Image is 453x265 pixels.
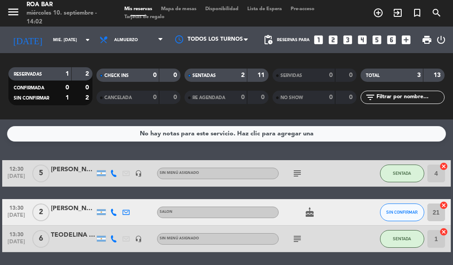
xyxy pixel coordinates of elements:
[349,72,354,78] strong: 0
[120,7,157,12] span: Mis reservas
[280,73,302,78] span: SERVIDAS
[357,34,368,46] i: looks_4
[5,229,27,239] span: 13:30
[114,38,138,42] span: Almuerzo
[7,5,20,22] button: menu
[371,34,383,46] i: looks_5
[27,9,107,26] div: miércoles 10. septiembre - 14:02
[329,72,333,78] strong: 0
[386,34,397,46] i: looks_6
[160,237,199,240] span: Sin menú asignado
[431,8,442,18] i: search
[5,202,27,212] span: 13:30
[292,234,303,244] i: subject
[14,96,49,100] span: SIN CONFIRMAR
[65,71,69,77] strong: 1
[243,7,286,12] span: Lista de Espera
[104,73,129,78] span: CHECK INS
[380,230,424,248] button: SENTADA
[120,15,169,19] span: Tarjetas de regalo
[342,34,353,46] i: looks_3
[14,86,44,90] span: CONFIRMADA
[277,38,310,42] span: Reservas para
[32,204,50,221] span: 2
[160,210,173,214] span: SALON
[434,72,442,78] strong: 13
[380,165,424,182] button: SENTADA
[304,207,315,218] i: cake
[5,239,27,249] span: [DATE]
[135,170,142,177] i: headset_mic
[386,210,418,215] span: SIN CONFIRMAR
[85,95,91,101] strong: 2
[7,31,49,49] i: [DATE]
[292,168,303,179] i: subject
[51,204,95,214] div: [PERSON_NAME]
[157,7,201,12] span: Mapa de mesas
[85,71,91,77] strong: 2
[366,73,380,78] span: TOTAL
[313,34,324,46] i: looks_one
[51,230,95,240] div: TEODELINA DETRY
[32,230,50,248] span: 6
[82,35,93,45] i: arrow_drop_down
[329,94,333,100] strong: 0
[349,94,354,100] strong: 0
[422,35,432,45] span: print
[439,162,448,171] i: cancel
[376,92,444,102] input: Filtrar por nombre...
[257,72,266,78] strong: 11
[436,27,446,53] div: LOG OUT
[439,201,448,210] i: cancel
[412,8,422,18] i: turned_in_not
[153,94,157,100] strong: 0
[327,34,339,46] i: looks_two
[153,72,157,78] strong: 0
[417,72,421,78] strong: 3
[5,163,27,173] span: 12:30
[439,227,448,236] i: cancel
[160,171,199,175] span: Sin menú asignado
[140,129,314,139] div: No hay notas para este servicio. Haz clic para agregar una
[192,73,216,78] span: SENTADAS
[173,72,179,78] strong: 0
[173,94,179,100] strong: 0
[393,236,411,241] span: SENTADA
[263,35,273,45] span: pending_actions
[286,7,319,12] span: Pre-acceso
[85,84,91,91] strong: 0
[261,94,266,100] strong: 0
[392,8,403,18] i: exit_to_app
[5,212,27,223] span: [DATE]
[104,96,132,100] span: CANCELADA
[400,34,412,46] i: add_box
[27,0,107,9] div: ROA BAR
[135,235,142,242] i: headset_mic
[373,8,384,18] i: add_circle_outline
[365,92,376,103] i: filter_list
[201,7,243,12] span: Disponibilidad
[436,35,446,45] i: power_settings_new
[32,165,50,182] span: 5
[280,96,303,100] span: NO SHOW
[65,95,69,101] strong: 1
[5,173,27,184] span: [DATE]
[241,94,245,100] strong: 0
[393,171,411,176] span: SENTADA
[192,96,225,100] span: RE AGENDADA
[7,5,20,19] i: menu
[65,84,69,91] strong: 0
[51,165,95,175] div: [PERSON_NAME]
[380,204,424,221] button: SIN CONFIRMAR
[241,72,245,78] strong: 2
[14,72,42,77] span: RESERVADAS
